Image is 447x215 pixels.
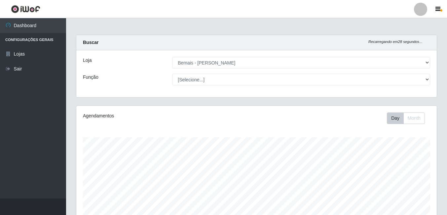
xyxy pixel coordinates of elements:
[11,5,40,13] img: CoreUI Logo
[83,40,98,45] strong: Buscar
[83,112,222,119] div: Agendamentos
[387,112,430,124] div: Toolbar with button groups
[83,74,98,81] label: Função
[368,40,422,44] i: Recarregando em 28 segundos...
[83,57,92,64] label: Loja
[403,112,425,124] button: Month
[387,112,404,124] button: Day
[387,112,425,124] div: First group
